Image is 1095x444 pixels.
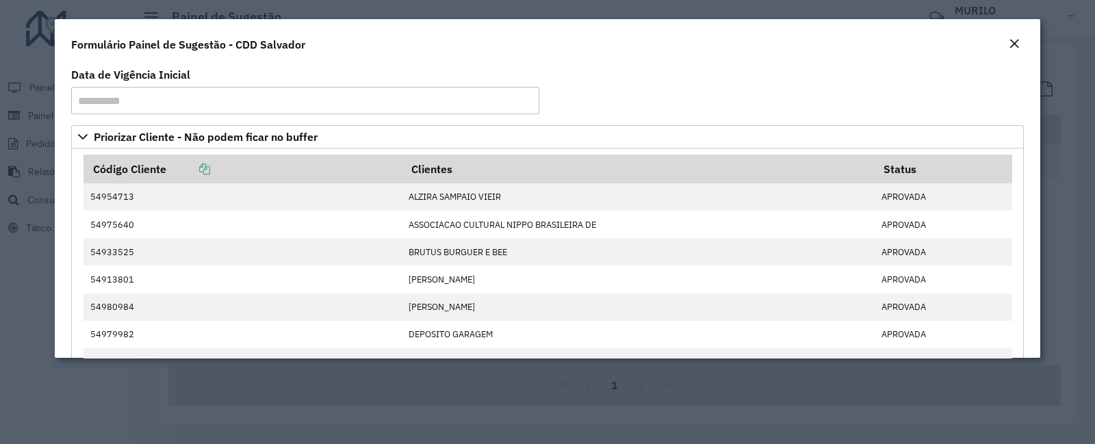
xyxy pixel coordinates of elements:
[83,293,402,321] td: 54980984
[402,238,874,265] td: BRUTUS BURGUER E BEE
[874,265,1012,293] td: APROVADA
[874,293,1012,321] td: APROVADA
[874,183,1012,211] td: APROVADA
[83,155,402,183] th: Código Cliente
[83,348,402,376] td: 54958706
[874,321,1012,348] td: APROVADA
[71,66,190,83] label: Data de Vigência Inicial
[402,211,874,238] td: ASSOCIACAO CULTURAL NIPPO BRASILEIRA DE
[166,162,210,176] a: Copiar
[874,211,1012,238] td: APROVADA
[83,238,402,265] td: 54933525
[874,155,1012,183] th: Status
[83,265,402,293] td: 54913801
[402,265,874,293] td: [PERSON_NAME]
[83,211,402,238] td: 54975640
[402,348,874,376] td: GALETERIA DI [PERSON_NAME]
[1005,36,1024,53] button: Close
[874,348,1012,376] td: APROVADA
[402,293,874,321] td: [PERSON_NAME]
[874,238,1012,265] td: APROVADA
[94,131,318,142] span: Priorizar Cliente - Não podem ficar no buffer
[71,36,305,53] h4: Formulário Painel de Sugestão - CDD Salvador
[402,155,874,183] th: Clientes
[83,183,402,211] td: 54954713
[402,321,874,348] td: DEPOSITO GARAGEM
[83,321,402,348] td: 54979982
[1009,38,1020,49] em: Fechar
[402,183,874,211] td: ALZIRA SAMPAIO VIEIR
[71,125,1024,148] a: Priorizar Cliente - Não podem ficar no buffer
